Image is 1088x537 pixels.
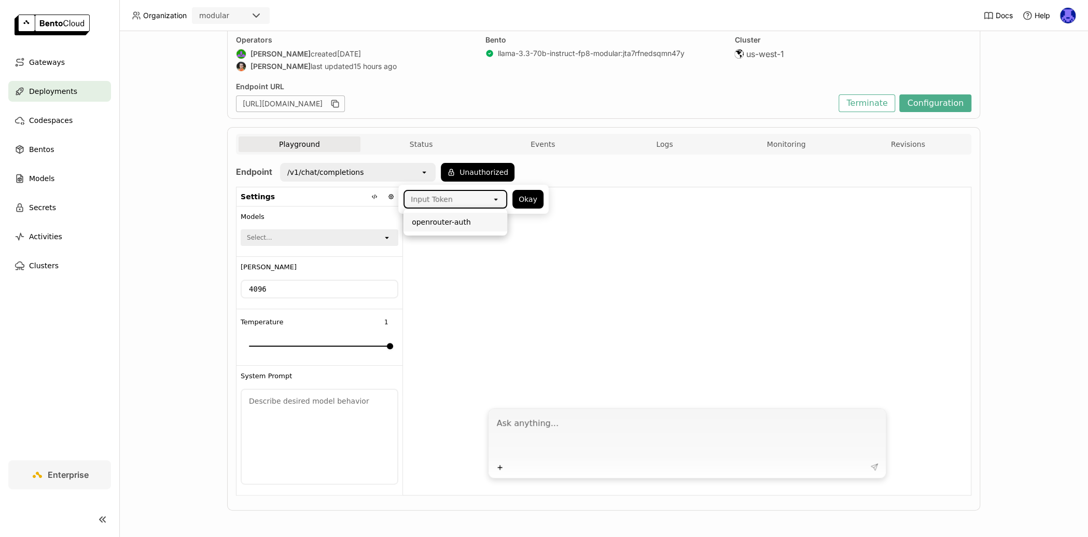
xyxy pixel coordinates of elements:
[746,49,784,59] span: us-west-1
[236,82,833,91] div: Endpoint URL
[8,110,111,131] a: Codespaces
[403,209,507,236] ul: Menu
[412,217,499,227] div: openrouter-auth
[250,49,311,59] strong: [PERSON_NAME]
[1022,10,1050,21] div: Help
[29,56,65,68] span: Gateways
[236,62,246,71] img: Sean Sheng
[492,195,500,203] svg: open
[8,168,111,189] a: Models
[247,232,272,243] div: Select...
[48,470,89,480] span: Enterprise
[236,49,246,59] img: Shenyang Zhao
[8,81,111,102] a: Deployments
[726,136,847,152] button: Monitoring
[29,85,77,98] span: Deployments
[29,201,56,214] span: Secrets
[230,11,231,21] input: Selected modular.
[354,62,397,71] span: 15 hours ago
[420,168,428,176] svg: open
[899,94,971,112] button: Configuration
[1035,11,1050,20] span: Help
[983,10,1013,21] a: Docs
[8,226,111,247] a: Activities
[485,35,722,45] div: Bento
[287,167,364,177] div: /v1/chat/completions
[29,143,54,156] span: Bentos
[996,11,1013,20] span: Docs
[496,463,504,472] svg: Plus
[482,136,604,152] button: Events
[236,167,272,177] strong: Endpoint
[236,187,402,206] div: Settings
[236,95,345,112] div: [URL][DOMAIN_NAME]
[199,10,229,21] div: modular
[847,136,969,152] button: Revisions
[1060,8,1076,23] img: Newton Jain
[365,167,366,177] input: Selected /v1/chat/completions.
[236,49,473,59] div: created
[241,213,264,221] span: Models
[441,163,514,182] button: Unauthorized
[656,140,673,149] span: Logs
[15,15,90,35] img: logo
[250,62,311,71] strong: [PERSON_NAME]
[374,316,398,328] input: Temperature
[8,52,111,73] a: Gateways
[337,49,361,59] span: [DATE]
[411,194,453,204] div: Input Token
[734,35,971,45] div: Cluster
[360,136,482,152] button: Status
[236,61,473,72] div: last updated
[143,11,187,20] span: Organization
[241,318,283,326] span: Temperature
[8,197,111,218] a: Secrets
[241,263,297,271] span: [PERSON_NAME]
[239,136,360,152] button: Playground
[8,139,111,160] a: Bentos
[839,94,895,112] button: Terminate
[512,190,543,209] button: Okay
[498,49,685,58] a: llama-3.3-70b-instruct-fp8-modular:jta7rfnedsqmn47y
[8,255,111,276] a: Clusters
[29,230,62,243] span: Activities
[29,259,59,272] span: Clusters
[29,172,54,185] span: Models
[241,372,292,380] span: System Prompt
[383,233,391,242] svg: open
[29,114,73,127] span: Codespaces
[236,35,473,45] div: Operators
[8,460,111,489] a: Enterprise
